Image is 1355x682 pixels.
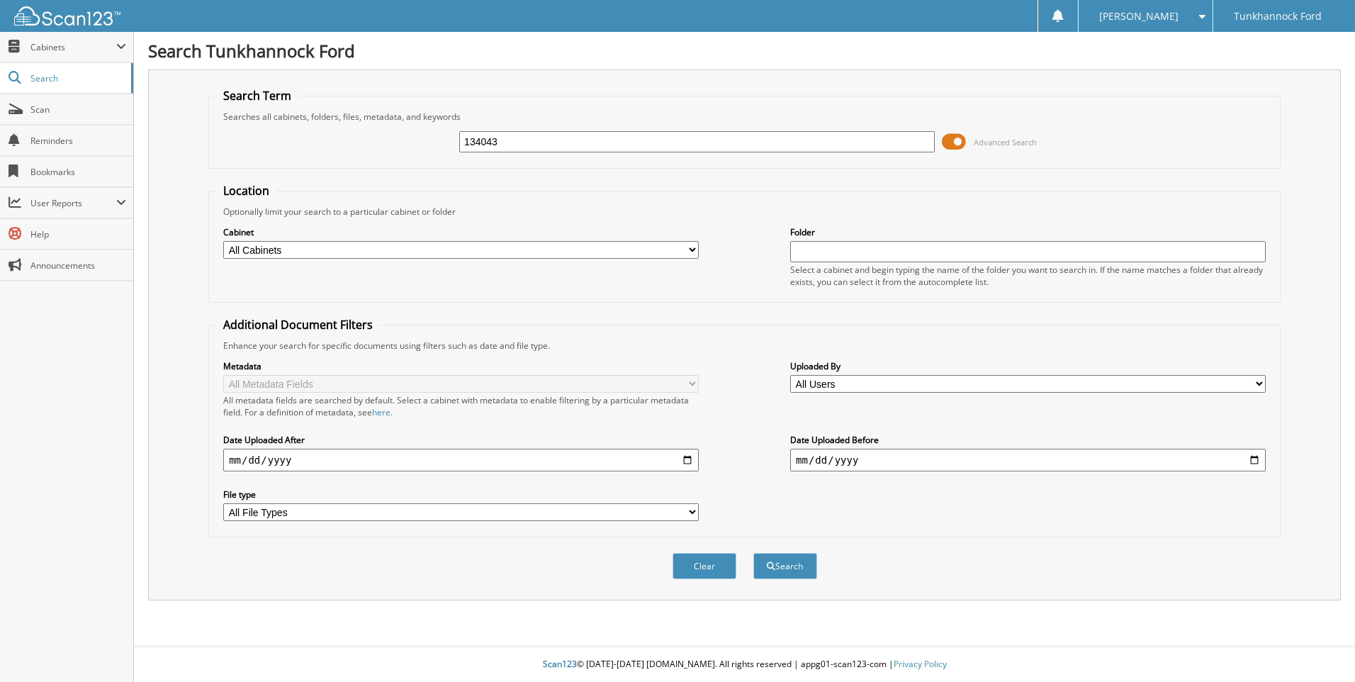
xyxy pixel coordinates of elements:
[753,553,817,579] button: Search
[223,226,699,238] label: Cabinet
[30,41,116,53] span: Cabinets
[1284,614,1355,682] iframe: Chat Widget
[372,406,390,418] a: here
[974,137,1037,147] span: Advanced Search
[790,360,1266,372] label: Uploaded By
[1099,12,1179,21] span: [PERSON_NAME]
[216,111,1273,123] div: Searches all cabinets, folders, files, metadata, and keywords
[790,434,1266,446] label: Date Uploaded Before
[216,183,276,199] legend: Location
[673,553,736,579] button: Clear
[216,317,380,332] legend: Additional Document Filters
[790,226,1266,238] label: Folder
[223,488,699,501] label: File type
[30,259,126,272] span: Announcements
[1234,12,1322,21] span: Tunkhannock Ford
[30,228,126,240] span: Help
[223,434,699,446] label: Date Uploaded After
[30,166,126,178] span: Bookmarks
[216,206,1273,218] div: Optionally limit your search to a particular cabinet or folder
[14,6,120,26] img: scan123-logo-white.svg
[134,647,1355,682] div: © [DATE]-[DATE] [DOMAIN_NAME]. All rights reserved | appg01-scan123-com |
[790,449,1266,471] input: end
[30,104,126,116] span: Scan
[223,394,699,418] div: All metadata fields are searched by default. Select a cabinet with metadata to enable filtering b...
[216,88,298,104] legend: Search Term
[216,340,1273,352] div: Enhance your search for specific documents using filters such as date and file type.
[30,72,124,84] span: Search
[30,135,126,147] span: Reminders
[543,658,577,670] span: Scan123
[30,197,116,209] span: User Reports
[790,264,1266,288] div: Select a cabinet and begin typing the name of the folder you want to search in. If the name match...
[223,449,699,471] input: start
[223,360,699,372] label: Metadata
[894,658,947,670] a: Privacy Policy
[148,39,1341,62] h1: Search Tunkhannock Ford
